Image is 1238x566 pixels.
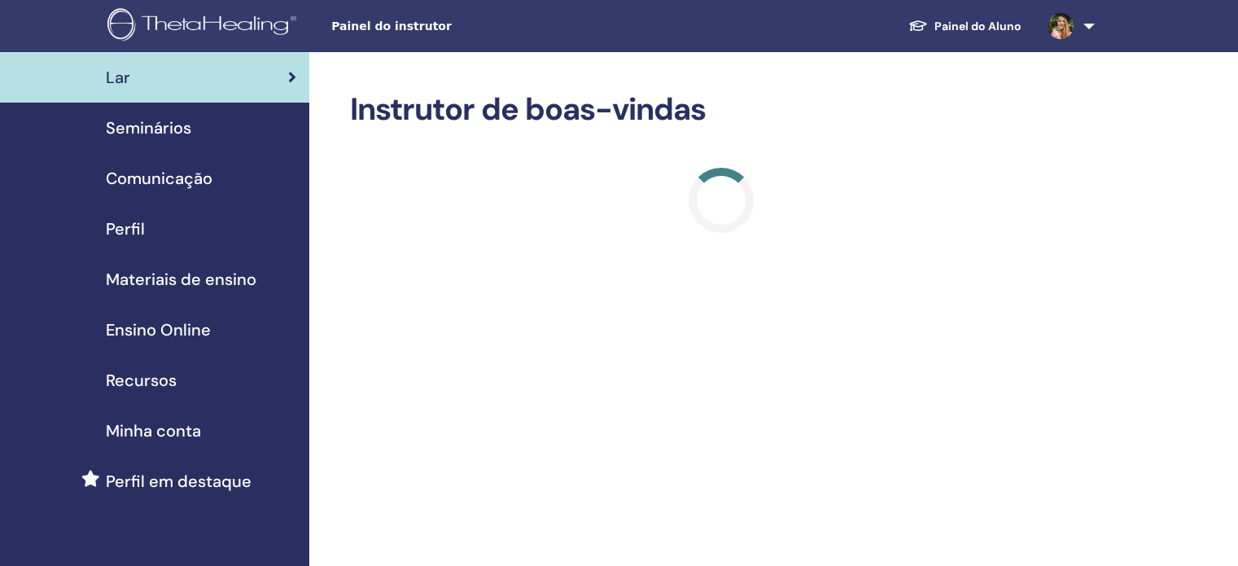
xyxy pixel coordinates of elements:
span: Perfil [106,217,145,241]
span: Perfil em destaque [106,469,252,494]
span: Lar [106,65,130,90]
span: Painel do instrutor [331,18,575,35]
span: Ensino Online [106,318,211,342]
a: Painel do Aluno [895,11,1035,42]
img: logo.png [107,8,302,45]
span: Minha conta [106,419,201,443]
span: Recursos [106,368,177,393]
span: Seminários [106,116,191,140]
h2: Instrutor de boas-vindas [350,91,1091,129]
span: Comunicação [106,166,212,191]
span: Materiais de ensino [106,267,256,292]
img: graduation-cap-white.svg [908,19,928,33]
img: default.jpg [1048,13,1074,39]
